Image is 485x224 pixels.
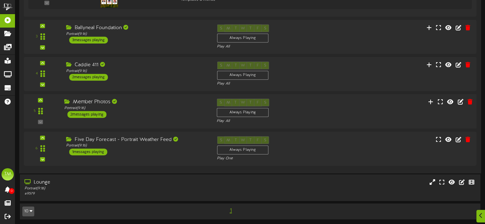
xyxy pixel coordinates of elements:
span: 1 [228,207,233,214]
div: Portrait ( 9:16 ) [66,31,208,36]
div: 2 messages playing [69,74,108,81]
div: Portrait ( 9:16 ) [64,106,207,111]
div: 3 messages playing [69,37,108,44]
span: 0 [9,188,14,194]
div: Always Playing [217,146,268,154]
div: # 9579 [24,191,207,196]
div: Member Photos [64,99,207,106]
div: 6 [35,146,38,151]
div: Play All [217,81,321,86]
div: Caddie 411 [66,62,208,69]
div: Lounge [24,179,207,186]
button: 10 [22,207,34,216]
div: Portrait ( 9:16 ) [66,143,208,148]
div: 1 messages playing [69,149,107,155]
div: Play All [217,44,321,49]
div: Portrait ( 9:16 ) [24,186,207,191]
div: TM [2,168,14,180]
div: Always Playing [217,108,268,117]
div: Portrait ( 9:16 ) [66,69,208,74]
div: 2 messages playing [67,111,106,118]
div: Play One [217,156,321,161]
div: Always Playing [217,34,268,43]
div: Five Day Forecast - Portrait Weather Feed [66,136,208,143]
div: Play All [217,119,322,124]
div: Ballyneal Foundation [66,24,208,31]
div: Always Playing [217,71,268,80]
